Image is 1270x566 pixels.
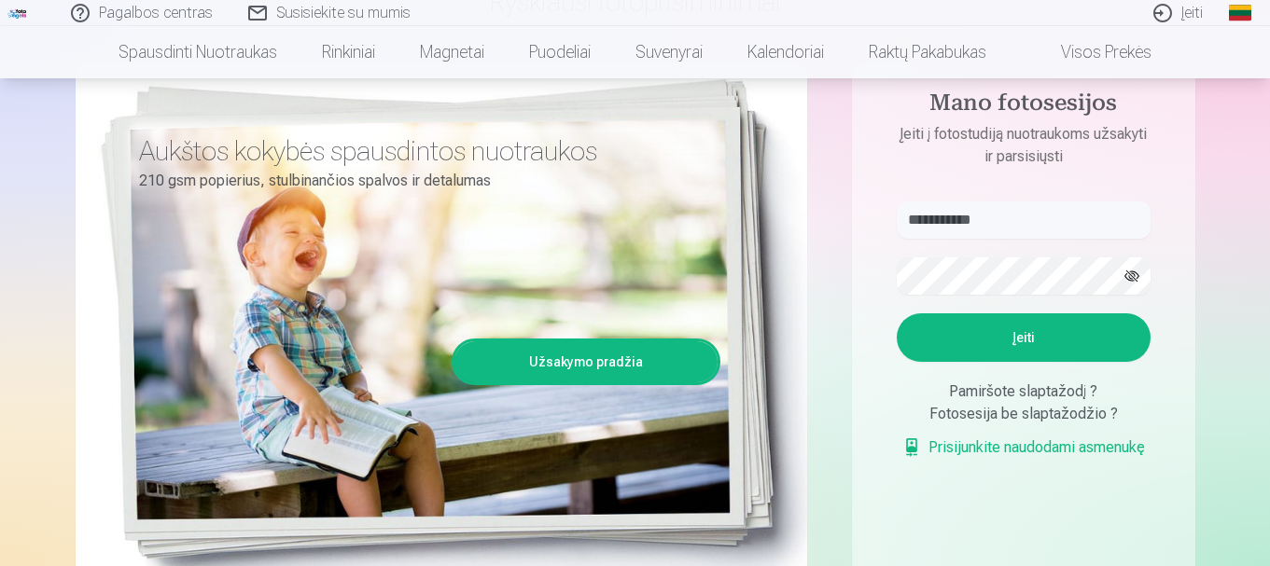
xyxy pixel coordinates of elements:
a: Visos prekės [1009,26,1174,78]
a: Rinkiniai [300,26,398,78]
h3: Aukštos kokybės spausdintos nuotraukos [139,134,706,168]
a: Spausdinti nuotraukas [96,26,300,78]
h4: Mano fotosesijos [878,90,1169,123]
a: Suvenyrai [613,26,725,78]
div: Fotosesija be slaptažodžio ? [897,403,1151,425]
a: Raktų pakabukas [846,26,1009,78]
p: Įeiti į fotostudiją nuotraukoms užsakyti ir parsisiųsti [878,123,1169,168]
a: Užsakymo pradžia [454,341,718,382]
a: Magnetai [398,26,507,78]
a: Prisijunkite naudodami asmenukę [902,436,1145,459]
div: Pamiršote slaptažodį ? [897,380,1151,403]
p: 210 gsm popierius, stulbinančios spalvos ir detalumas [139,168,706,194]
a: Kalendoriai [725,26,846,78]
button: Įeiti [897,313,1151,362]
img: /fa2 [7,7,28,19]
a: Puodeliai [507,26,613,78]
